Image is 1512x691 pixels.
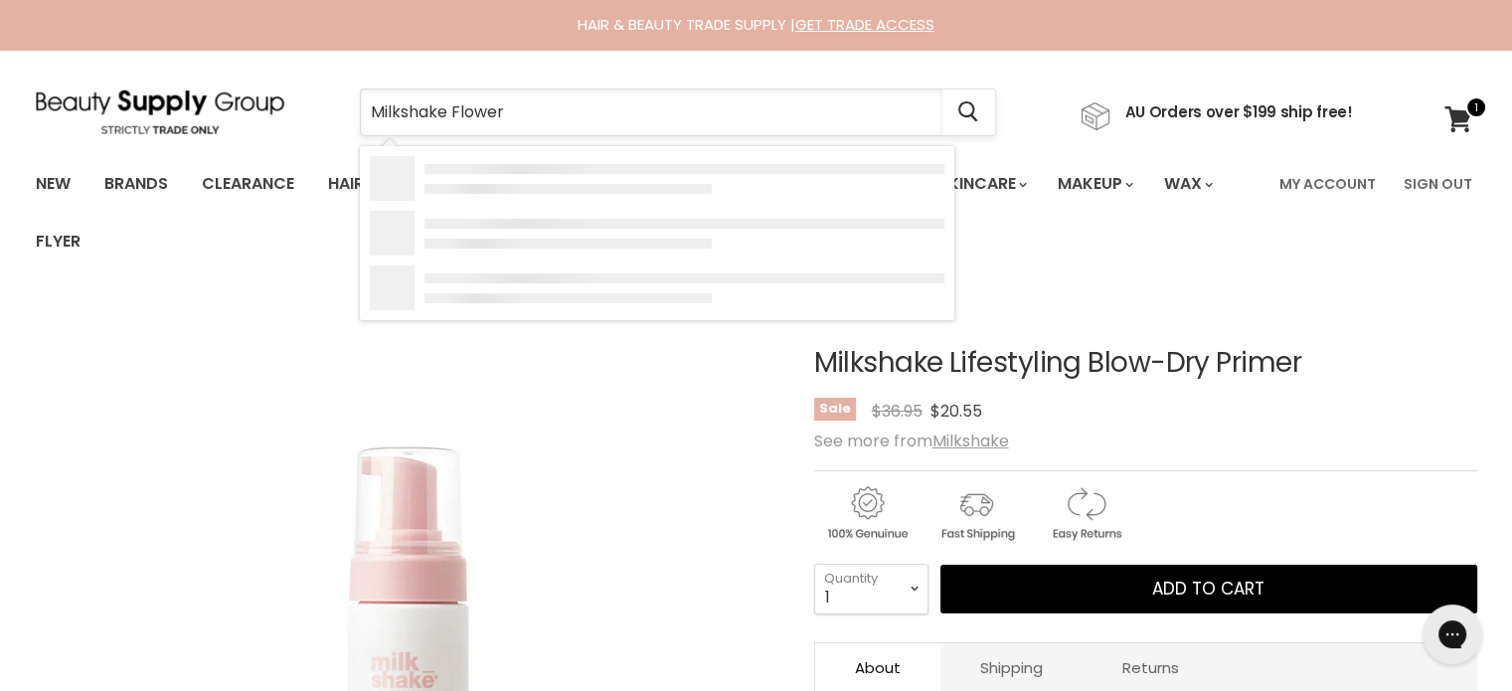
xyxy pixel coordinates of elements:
[1033,483,1138,544] img: returns.gif
[814,398,856,421] span: Sale
[814,564,928,613] select: Quantity
[924,483,1029,544] img: shipping.gif
[1152,577,1264,601] span: Add to cart
[940,565,1477,614] button: Add to cart
[795,14,934,35] a: GET TRADE ACCESS
[932,430,1009,452] a: Milkshake
[814,483,920,544] img: genuine.gif
[361,89,942,135] input: Search
[313,163,428,205] a: Haircare
[187,163,309,205] a: Clearance
[1149,163,1225,205] a: Wax
[872,400,923,423] span: $36.95
[942,89,995,135] button: Search
[930,400,982,423] span: $20.55
[21,163,85,205] a: New
[11,15,1502,35] div: HAIR & BEAUTY TRADE SUPPLY |
[1267,163,1388,205] a: My Account
[1043,163,1145,205] a: Makeup
[11,155,1502,270] nav: Main
[1413,598,1492,671] iframe: Gorgias live chat messenger
[21,221,95,262] a: Flyer
[21,155,1267,270] ul: Main menu
[360,88,996,136] form: Product
[89,163,183,205] a: Brands
[814,430,1009,452] span: See more from
[924,163,1039,205] a: Skincare
[814,348,1477,379] h1: Milkshake Lifestyling Blow-Dry Primer
[1392,163,1484,205] a: Sign Out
